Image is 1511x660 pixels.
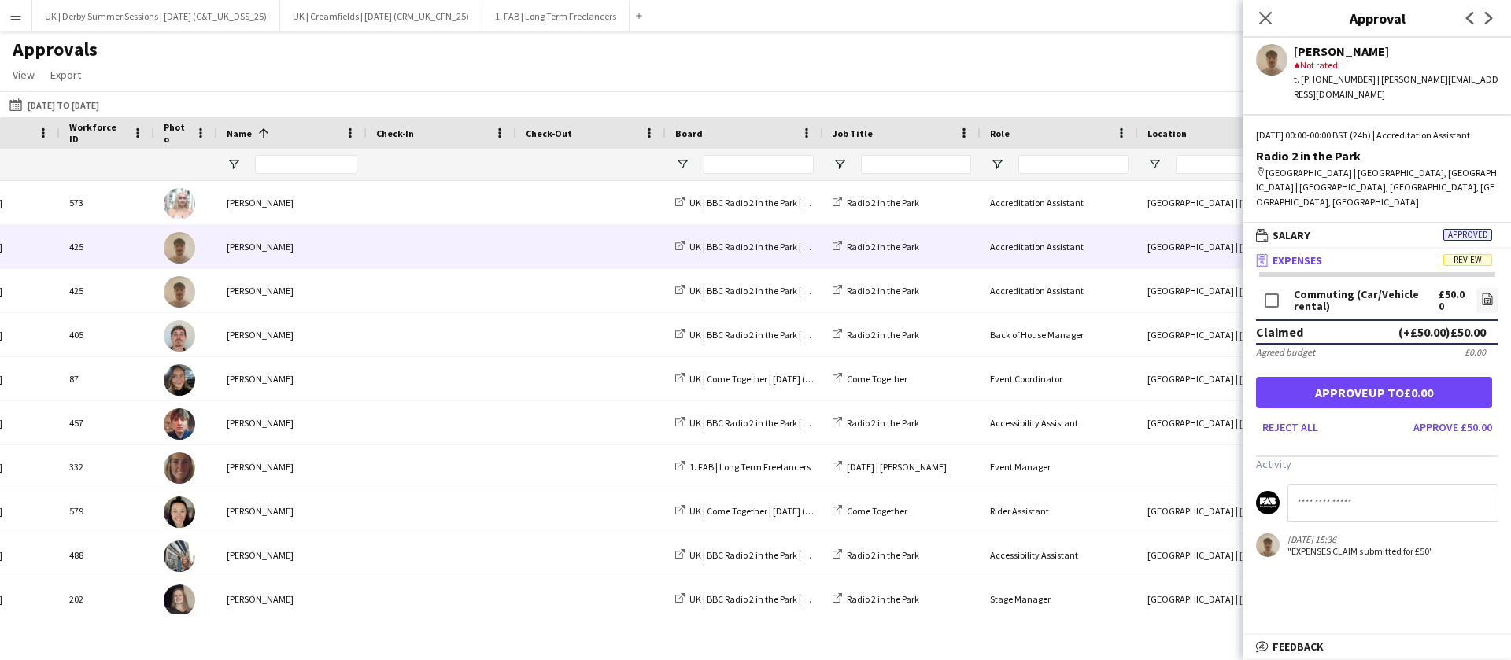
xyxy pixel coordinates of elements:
span: Photo [164,121,189,145]
h3: Activity [1256,457,1498,471]
a: UK | BBC Radio 2 in the Park | [DATE] (BBC_UK_R2ITP_25) [675,197,912,208]
a: UK | BBC Radio 2 in the Park | [DATE] (BBC_UK_R2ITP_25) [675,285,912,297]
img: Jacob Westwood [164,408,195,440]
input: Name Filter Input [255,155,357,174]
img: Cobi Venning-Brown [164,320,195,352]
div: [GEOGRAPHIC_DATA] | [GEOGRAPHIC_DATA], [GEOGRAPHIC_DATA] [1138,577,1295,621]
div: 579 [60,489,154,533]
div: 202 [60,577,154,621]
img: Alex Grace [164,276,195,308]
div: 405 [60,313,154,356]
span: Radio 2 in the Park [847,241,919,253]
span: Board [675,127,703,139]
div: Event Manager [981,445,1138,489]
div: 425 [60,269,154,312]
a: UK | BBC Radio 2 in the Park | [DATE] (BBC_UK_R2ITP_25) [675,593,912,605]
div: [GEOGRAPHIC_DATA] | [GEOGRAPHIC_DATA], [GEOGRAPHIC_DATA] [1138,533,1295,577]
button: Open Filter Menu [1147,157,1162,171]
span: UK | BBC Radio 2 in the Park | [DATE] (BBC_UK_R2ITP_25) [689,329,912,341]
img: Alex Grace [164,232,195,264]
a: Radio 2 in the Park [833,285,919,297]
div: Agreed budget [1256,346,1315,358]
div: 332 [60,445,154,489]
div: Commuting (Car/Vehicle rental) [1294,289,1439,312]
div: [GEOGRAPHIC_DATA] | [GEOGRAPHIC_DATA], [GEOGRAPHIC_DATA] [1138,313,1295,356]
a: Come Together [833,373,907,385]
img: Erin Brown [164,364,195,396]
a: UK | BBC Radio 2 in the Park | [DATE] (BBC_UK_R2ITP_25) [675,549,912,561]
img: Libby Urvois [164,496,195,528]
div: [PERSON_NAME] [217,269,367,312]
span: Radio 2 in the Park [847,593,919,605]
div: Back of House Manager [981,313,1138,356]
input: Location Filter Input [1176,155,1286,174]
button: UK | Creamfields | [DATE] (CRM_UK_CFN_25) [280,1,482,31]
img: Aleksandra Wasacz [164,188,195,219]
a: View [6,65,41,85]
div: Event Coordinator [981,357,1138,400]
div: [GEOGRAPHIC_DATA] | [GEOGRAPHIC_DATA], [GEOGRAPHIC_DATA] | [GEOGRAPHIC_DATA], [GEOGRAPHIC_DATA], ... [1256,166,1498,209]
div: Not rated [1294,58,1498,72]
a: UK | BBC Radio 2 in the Park | [DATE] (BBC_UK_R2ITP_25) [675,241,912,253]
div: Accessibility Assistant [981,401,1138,444]
div: £50.00 [1439,289,1466,312]
a: Radio 2 in the Park [833,197,919,208]
div: Accessibility Assistant [981,533,1138,577]
a: 1. FAB | Long Term Freelancers [675,461,811,473]
img: Madeleine Darling [164,540,195,572]
a: Radio 2 in the Park [833,417,919,429]
span: Feedback [1273,640,1324,654]
div: [PERSON_NAME] [217,577,367,621]
div: 425 [60,225,154,268]
span: UK | BBC Radio 2 in the Park | [DATE] (BBC_UK_R2ITP_25) [689,285,912,297]
input: Job Title Filter Input [861,155,971,174]
span: UK | BBC Radio 2 in the Park | [DATE] (BBC_UK_R2ITP_25) [689,197,912,208]
span: Role [990,127,1010,139]
div: [PERSON_NAME] [1294,44,1498,58]
a: Come Together [833,505,907,517]
span: [DATE] | [PERSON_NAME] [847,461,947,473]
span: Radio 2 in the Park [847,417,919,429]
div: Claimed [1256,324,1303,340]
div: £0.00 [1465,346,1486,358]
span: Check-Out [526,127,572,139]
div: Radio 2 in the Park [1256,149,1498,163]
a: Radio 2 in the Park [833,241,919,253]
span: Name [227,127,252,139]
input: Role Filter Input [1018,155,1129,174]
div: [GEOGRAPHIC_DATA] | [GEOGRAPHIC_DATA], [GEOGRAPHIC_DATA] [1138,489,1295,533]
div: "EXPENSES CLAIM submitted for £50" [1287,545,1433,557]
div: [PERSON_NAME] [217,313,367,356]
div: [PERSON_NAME] [217,489,367,533]
span: Review [1443,254,1492,266]
div: [GEOGRAPHIC_DATA] | [GEOGRAPHIC_DATA], [GEOGRAPHIC_DATA] [1138,181,1295,224]
a: Export [44,65,87,85]
a: Radio 2 in the Park [833,329,919,341]
div: ExpensesReview [1243,272,1511,577]
button: UK | Derby Summer Sessions | [DATE] (C&T_UK_DSS_25) [32,1,280,31]
a: UK | BBC Radio 2 in the Park | [DATE] (BBC_UK_R2ITP_25) [675,329,912,341]
div: [DATE] 15:36 [1287,533,1433,545]
button: 1. FAB | Long Term Freelancers [482,1,630,31]
span: Check-In [376,127,414,139]
div: 457 [60,401,154,444]
span: Salary [1273,228,1310,242]
button: [DATE] to [DATE] [6,95,102,114]
div: [PERSON_NAME] [217,225,367,268]
a: [DATE] | [PERSON_NAME] [833,461,947,473]
span: View [13,68,35,82]
a: Radio 2 in the Park [833,549,919,561]
div: [PERSON_NAME] [217,401,367,444]
div: [PERSON_NAME] [217,533,367,577]
div: Accreditation Assistant [981,269,1138,312]
button: Open Filter Menu [833,157,847,171]
div: [GEOGRAPHIC_DATA] | [GEOGRAPHIC_DATA], [GEOGRAPHIC_DATA] [1138,225,1295,268]
input: Board Filter Input [704,155,814,174]
div: [GEOGRAPHIC_DATA] | [GEOGRAPHIC_DATA], [GEOGRAPHIC_DATA] [1138,357,1295,400]
div: Stage Manager [981,577,1138,621]
span: UK | BBC Radio 2 in the Park | [DATE] (BBC_UK_R2ITP_25) [689,241,912,253]
span: Come Together [847,505,907,517]
a: UK | Come Together | [DATE] (TEG_UK_CTG_25) [675,373,877,385]
div: t. [PHONE_NUMBER] | [PERSON_NAME][EMAIL_ADDRESS][DOMAIN_NAME] [1294,72,1498,101]
button: Open Filter Menu [675,157,689,171]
